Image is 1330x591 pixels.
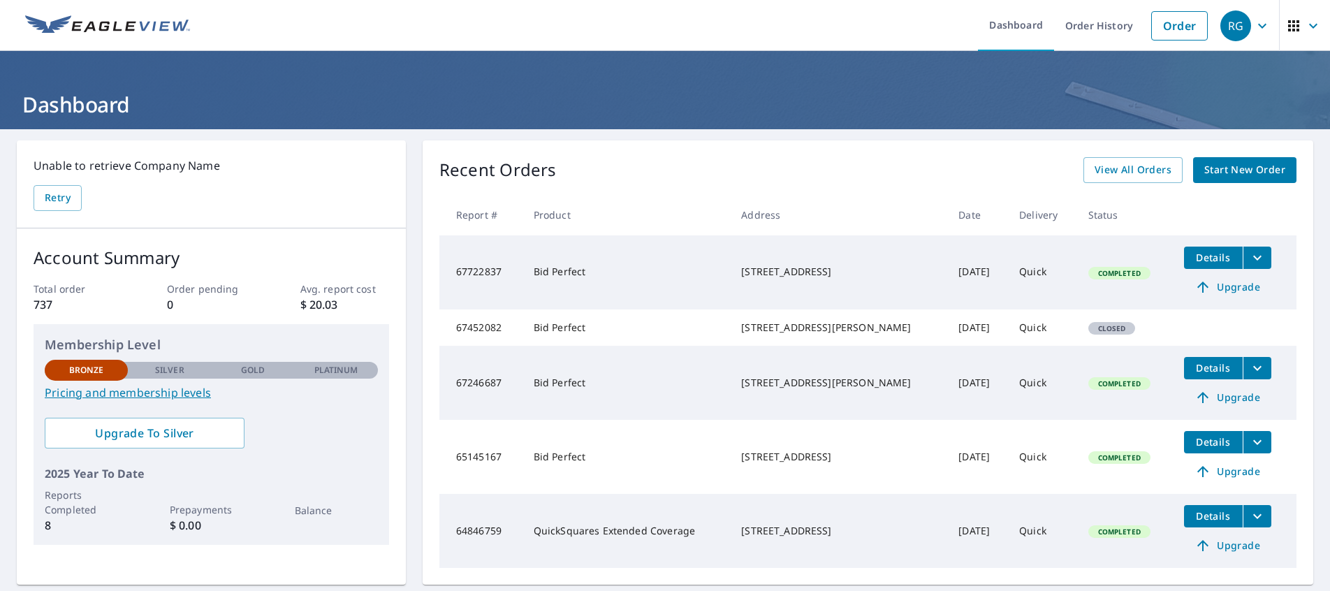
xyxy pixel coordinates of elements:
[241,364,265,377] p: Gold
[439,309,522,346] td: 67452082
[295,503,378,518] p: Balance
[45,189,71,207] span: Retry
[1008,309,1076,346] td: Quick
[522,194,731,235] th: Product
[1184,534,1271,557] a: Upgrade
[34,157,389,174] p: Unable to retrieve Company Name
[1090,323,1134,333] span: Closed
[1184,460,1271,483] a: Upgrade
[1204,161,1285,179] span: Start New Order
[1243,505,1271,527] button: filesDropdownBtn-64846759
[45,384,378,401] a: Pricing and membership levels
[300,282,389,296] p: Avg. report cost
[1184,276,1271,298] a: Upgrade
[439,235,522,309] td: 67722837
[1184,357,1243,379] button: detailsBtn-67246687
[1192,435,1234,448] span: Details
[45,418,244,448] a: Upgrade To Silver
[741,450,936,464] div: [STREET_ADDRESS]
[439,346,522,420] td: 67246687
[1095,161,1171,179] span: View All Orders
[1077,194,1173,235] th: Status
[45,465,378,482] p: 2025 Year To Date
[522,346,731,420] td: Bid Perfect
[56,425,233,441] span: Upgrade To Silver
[45,517,128,534] p: 8
[1192,509,1234,523] span: Details
[170,502,253,517] p: Prepayments
[1243,431,1271,453] button: filesDropdownBtn-65145167
[17,90,1313,119] h1: Dashboard
[1192,389,1263,406] span: Upgrade
[1220,10,1251,41] div: RG
[1090,268,1149,278] span: Completed
[1184,505,1243,527] button: detailsBtn-64846759
[522,420,731,494] td: Bid Perfect
[947,494,1008,568] td: [DATE]
[1090,379,1149,388] span: Completed
[439,420,522,494] td: 65145167
[34,185,82,211] button: Retry
[522,235,731,309] td: Bid Perfect
[170,517,253,534] p: $ 0.00
[1192,251,1234,264] span: Details
[1008,494,1076,568] td: Quick
[439,494,522,568] td: 64846759
[947,235,1008,309] td: [DATE]
[947,194,1008,235] th: Date
[1090,453,1149,462] span: Completed
[167,296,256,313] p: 0
[45,335,378,354] p: Membership Level
[1184,431,1243,453] button: detailsBtn-65145167
[167,282,256,296] p: Order pending
[1192,279,1263,295] span: Upgrade
[34,296,122,313] p: 737
[741,524,936,538] div: [STREET_ADDRESS]
[1083,157,1183,183] a: View All Orders
[947,309,1008,346] td: [DATE]
[1184,386,1271,409] a: Upgrade
[1008,346,1076,420] td: Quick
[155,364,184,377] p: Silver
[522,494,731,568] td: QuickSquares Extended Coverage
[1008,194,1076,235] th: Delivery
[1008,420,1076,494] td: Quick
[1008,235,1076,309] td: Quick
[1090,527,1149,537] span: Completed
[741,321,936,335] div: [STREET_ADDRESS][PERSON_NAME]
[1243,357,1271,379] button: filesDropdownBtn-67246687
[522,309,731,346] td: Bid Perfect
[34,245,389,270] p: Account Summary
[300,296,389,313] p: $ 20.03
[947,346,1008,420] td: [DATE]
[314,364,358,377] p: Platinum
[1243,247,1271,269] button: filesDropdownBtn-67722837
[25,15,190,36] img: EV Logo
[741,376,936,390] div: [STREET_ADDRESS][PERSON_NAME]
[34,282,122,296] p: Total order
[439,194,522,235] th: Report #
[1151,11,1208,41] a: Order
[439,157,557,183] p: Recent Orders
[947,420,1008,494] td: [DATE]
[69,364,104,377] p: Bronze
[1192,463,1263,480] span: Upgrade
[730,194,947,235] th: Address
[1184,247,1243,269] button: detailsBtn-67722837
[1193,157,1296,183] a: Start New Order
[1192,537,1263,554] span: Upgrade
[45,488,128,517] p: Reports Completed
[1192,361,1234,374] span: Details
[741,265,936,279] div: [STREET_ADDRESS]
